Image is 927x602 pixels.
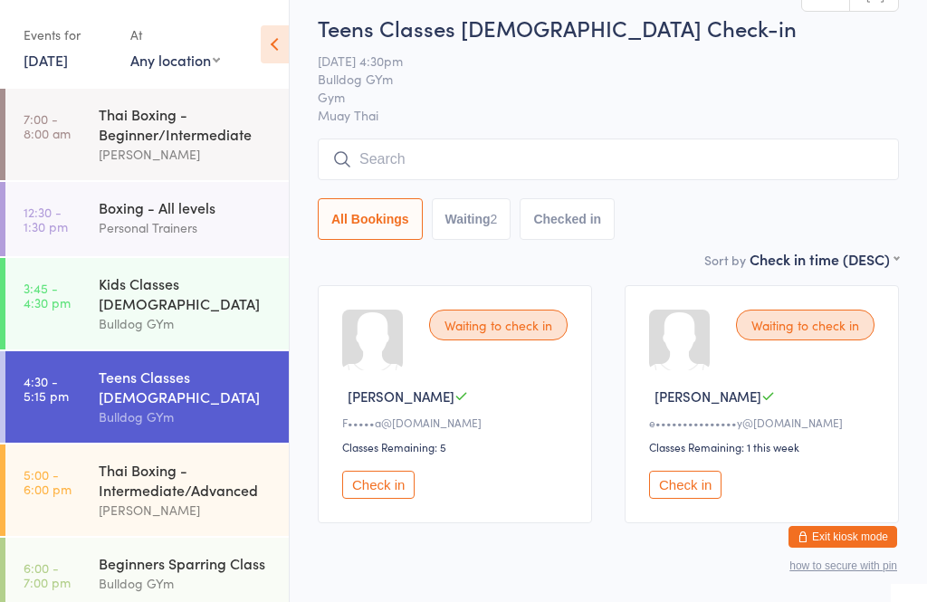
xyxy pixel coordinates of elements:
[318,139,899,180] input: Search
[99,144,273,165] div: [PERSON_NAME]
[24,467,72,496] time: 5:00 - 6:00 pm
[5,182,289,256] a: 12:30 -1:30 pmBoxing - All levelsPersonal Trainers
[788,526,897,548] button: Exit kiosk mode
[130,20,220,50] div: At
[520,198,615,240] button: Checked in
[318,70,871,88] span: Bulldog GYm
[5,444,289,536] a: 5:00 -6:00 pmThai Boxing - Intermediate/Advanced[PERSON_NAME]
[99,367,273,406] div: Teens Classes [DEMOGRAPHIC_DATA]
[649,471,722,499] button: Check in
[24,20,112,50] div: Events for
[348,387,454,406] span: [PERSON_NAME]
[24,111,71,140] time: 7:00 - 8:00 am
[99,553,273,573] div: Beginners Sparring Class
[318,106,899,124] span: Muay Thai
[24,374,69,403] time: 4:30 - 5:15 pm
[99,273,273,313] div: Kids Classes [DEMOGRAPHIC_DATA]
[99,217,273,238] div: Personal Trainers
[649,415,880,430] div: e•••••••••••••••y@[DOMAIN_NAME]
[24,205,68,234] time: 12:30 - 1:30 pm
[491,212,498,226] div: 2
[130,50,220,70] div: Any location
[99,313,273,334] div: Bulldog GYm
[5,258,289,349] a: 3:45 -4:30 pmKids Classes [DEMOGRAPHIC_DATA]Bulldog GYm
[5,89,289,180] a: 7:00 -8:00 amThai Boxing - Beginner/Intermediate[PERSON_NAME]
[99,500,273,521] div: [PERSON_NAME]
[99,197,273,217] div: Boxing - All levels
[789,559,897,572] button: how to secure with pin
[736,310,874,340] div: Waiting to check in
[342,415,573,430] div: F•••••a@[DOMAIN_NAME]
[24,281,71,310] time: 3:45 - 4:30 pm
[318,52,871,70] span: [DATE] 4:30pm
[704,251,746,269] label: Sort by
[318,88,871,106] span: Gym
[99,104,273,144] div: Thai Boxing - Beginner/Intermediate
[750,249,899,269] div: Check in time (DESC)
[649,439,880,454] div: Classes Remaining: 1 this week
[24,50,68,70] a: [DATE]
[24,560,71,589] time: 6:00 - 7:00 pm
[318,198,423,240] button: All Bookings
[99,573,273,594] div: Bulldog GYm
[318,13,899,43] h2: Teens Classes [DEMOGRAPHIC_DATA] Check-in
[5,351,289,443] a: 4:30 -5:15 pmTeens Classes [DEMOGRAPHIC_DATA]Bulldog GYm
[342,439,573,454] div: Classes Remaining: 5
[429,310,568,340] div: Waiting to check in
[99,460,273,500] div: Thai Boxing - Intermediate/Advanced
[655,387,761,406] span: [PERSON_NAME]
[342,471,415,499] button: Check in
[99,406,273,427] div: Bulldog GYm
[432,198,511,240] button: Waiting2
